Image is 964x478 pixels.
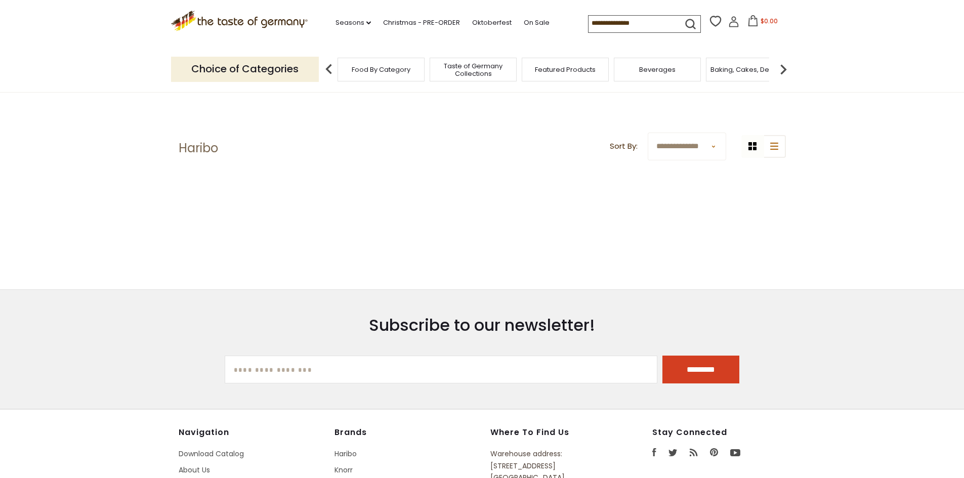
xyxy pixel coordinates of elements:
a: Oktoberfest [472,17,512,28]
img: next arrow [773,59,793,79]
h1: Haribo [179,141,218,156]
h4: Stay Connected [652,427,786,438]
a: Seasons [336,17,371,28]
a: Christmas - PRE-ORDER [383,17,460,28]
h3: Subscribe to our newsletter! [225,315,740,335]
span: $0.00 [761,17,778,25]
a: About Us [179,465,210,475]
a: Food By Category [352,66,410,73]
h4: Where to find us [490,427,606,438]
a: Download Catalog [179,449,244,459]
a: Taste of Germany Collections [433,62,514,77]
a: Beverages [639,66,676,73]
a: Baking, Cakes, Desserts [710,66,789,73]
label: Sort By: [610,140,638,153]
h4: Brands [334,427,480,438]
img: previous arrow [319,59,339,79]
button: $0.00 [741,15,784,30]
p: Choice of Categories [171,57,319,81]
h4: Navigation [179,427,324,438]
a: On Sale [524,17,550,28]
a: Haribo [334,449,357,459]
a: Featured Products [535,66,596,73]
a: Knorr [334,465,353,475]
